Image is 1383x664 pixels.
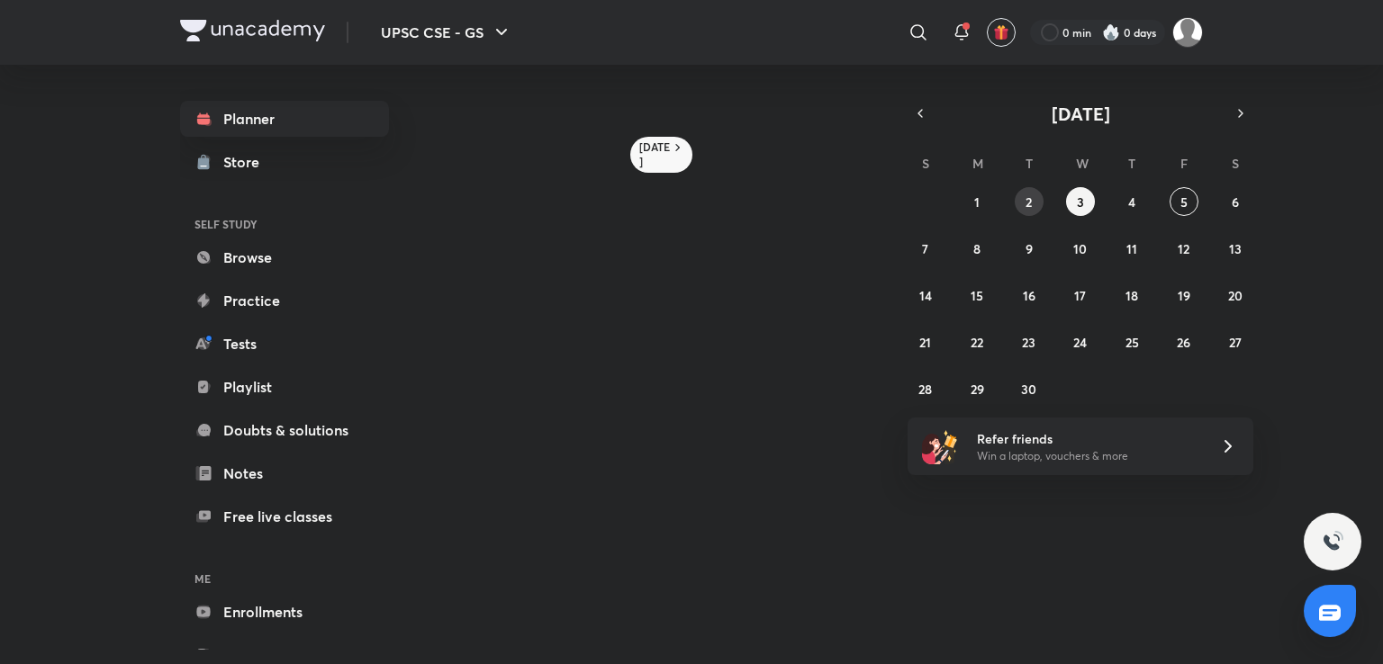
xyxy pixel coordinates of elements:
[180,369,389,405] a: Playlist
[1180,155,1188,172] abbr: Friday
[1117,187,1146,216] button: September 4, 2025
[987,18,1016,47] button: avatar
[919,334,931,351] abbr: September 21, 2025
[973,240,981,257] abbr: September 8, 2025
[911,281,940,310] button: September 14, 2025
[180,326,389,362] a: Tests
[977,429,1198,448] h6: Refer friends
[977,448,1198,464] p: Win a laptop, vouchers & more
[1180,193,1188,211] abbr: September 5, 2025
[1117,328,1146,356] button: September 25, 2025
[180,20,325,41] img: Company Logo
[1232,155,1239,172] abbr: Saturday
[1066,281,1095,310] button: September 17, 2025
[1015,328,1044,356] button: September 23, 2025
[1221,281,1250,310] button: September 20, 2025
[919,287,932,304] abbr: September 14, 2025
[1228,287,1243,304] abbr: September 20, 2025
[1015,374,1044,403] button: September 30, 2025
[180,20,325,46] a: Company Logo
[911,328,940,356] button: September 21, 2025
[1117,234,1146,263] button: September 11, 2025
[1126,240,1137,257] abbr: September 11, 2025
[963,234,991,263] button: September 8, 2025
[1066,328,1095,356] button: September 24, 2025
[1125,287,1138,304] abbr: September 18, 2025
[1178,240,1189,257] abbr: September 12, 2025
[1026,193,1032,211] abbr: September 2, 2025
[1128,155,1135,172] abbr: Thursday
[1229,240,1242,257] abbr: September 13, 2025
[963,328,991,356] button: September 22, 2025
[933,101,1228,126] button: [DATE]
[1172,17,1203,48] img: saarthak
[1229,334,1242,351] abbr: September 27, 2025
[1322,531,1343,552] img: ttu
[1015,281,1044,310] button: September 16, 2025
[922,428,958,464] img: referral
[1022,334,1035,351] abbr: September 23, 2025
[1023,287,1035,304] abbr: September 16, 2025
[1221,187,1250,216] button: September 6, 2025
[1074,287,1086,304] abbr: September 17, 2025
[1232,193,1239,211] abbr: September 6, 2025
[180,455,389,491] a: Notes
[370,14,523,50] button: UPSC CSE - GS
[1077,193,1084,211] abbr: September 3, 2025
[1170,187,1198,216] button: September 5, 2025
[1026,240,1033,257] abbr: September 9, 2025
[922,155,929,172] abbr: Sunday
[993,24,1009,40] img: avatar
[1221,234,1250,263] button: September 13, 2025
[911,374,940,403] button: September 28, 2025
[1221,328,1250,356] button: September 27, 2025
[1066,234,1095,263] button: September 10, 2025
[1102,23,1120,41] img: streak
[1177,334,1190,351] abbr: September 26, 2025
[180,563,389,594] h6: ME
[971,287,983,304] abbr: September 15, 2025
[922,240,928,257] abbr: September 7, 2025
[1170,281,1198,310] button: September 19, 2025
[971,381,984,398] abbr: September 29, 2025
[1052,102,1110,126] span: [DATE]
[1073,334,1087,351] abbr: September 24, 2025
[180,498,389,534] a: Free live classes
[1015,187,1044,216] button: September 2, 2025
[180,594,389,630] a: Enrollments
[1117,281,1146,310] button: September 18, 2025
[918,381,932,398] abbr: September 28, 2025
[180,144,389,180] a: Store
[972,155,983,172] abbr: Monday
[1125,334,1139,351] abbr: September 25, 2025
[1170,328,1198,356] button: September 26, 2025
[963,187,991,216] button: September 1, 2025
[180,101,389,137] a: Planner
[911,234,940,263] button: September 7, 2025
[180,239,389,275] a: Browse
[971,334,983,351] abbr: September 22, 2025
[223,151,270,173] div: Store
[974,193,980,211] abbr: September 1, 2025
[1026,155,1033,172] abbr: Tuesday
[1170,234,1198,263] button: September 12, 2025
[1073,240,1087,257] abbr: September 10, 2025
[1015,234,1044,263] button: September 9, 2025
[639,140,671,169] h6: [DATE]
[963,374,991,403] button: September 29, 2025
[180,209,389,239] h6: SELF STUDY
[1178,287,1190,304] abbr: September 19, 2025
[963,281,991,310] button: September 15, 2025
[1021,381,1036,398] abbr: September 30, 2025
[1076,155,1089,172] abbr: Wednesday
[180,412,389,448] a: Doubts & solutions
[1066,187,1095,216] button: September 3, 2025
[180,283,389,319] a: Practice
[1128,193,1135,211] abbr: September 4, 2025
